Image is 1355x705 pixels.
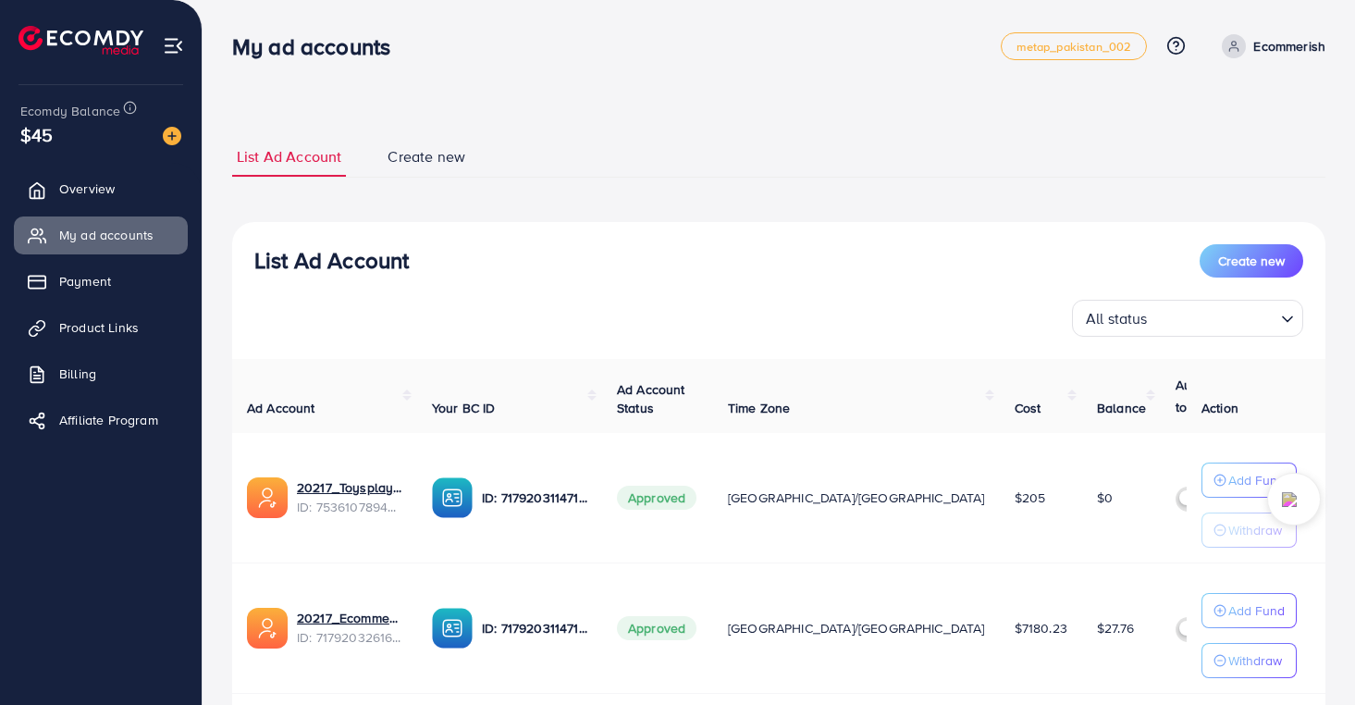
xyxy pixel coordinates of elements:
a: 20217_Toysplay_1754636899370 [297,478,402,497]
span: All status [1082,305,1152,332]
h3: List Ad Account [254,247,409,274]
img: menu [163,35,184,56]
div: <span class='underline'>20217_Ecommerish_1671538567614</span></br>7179203261629562881 [297,609,402,647]
p: ID: 7179203114715611138 [482,617,587,639]
a: Overview [14,170,188,207]
button: Add Fund [1201,593,1297,628]
p: Withdraw [1228,519,1282,541]
span: $27.76 [1097,619,1134,637]
img: ic-ads-acc.e4c84228.svg [247,477,288,518]
span: Your BC ID [432,399,496,417]
span: Action [1201,399,1238,417]
span: Cost [1015,399,1041,417]
span: Create new [388,146,465,167]
span: Overview [59,179,115,198]
span: Product Links [59,318,139,337]
button: Create new [1200,244,1303,278]
p: ID: 7179203114715611138 [482,487,587,509]
div: Search for option [1072,300,1303,337]
a: metap_pakistan_002 [1001,32,1148,60]
button: Withdraw [1201,513,1297,548]
iframe: Chat [1276,622,1341,691]
span: Balance [1097,399,1146,417]
span: List Ad Account [237,146,341,167]
a: Billing [14,355,188,392]
a: Payment [14,263,188,300]
span: Ecomdy Balance [20,102,120,120]
span: metap_pakistan_002 [1016,41,1132,53]
a: Affiliate Program [14,402,188,439]
button: Add Fund [1201,463,1297,498]
span: Affiliate Program [59,411,158,429]
img: ic-ba-acc.ded83a64.svg [432,608,473,649]
span: Time Zone [728,399,790,417]
span: $0 [1097,489,1113,507]
img: ic-ba-acc.ded83a64.svg [432,477,473,518]
button: Withdraw [1201,643,1297,678]
a: 20217_Ecommerish_1671538567614 [297,609,402,627]
span: ID: 7536107894320824321 [297,498,402,516]
a: My ad accounts [14,216,188,254]
p: Add Fund [1228,600,1285,622]
img: ic-ads-acc.e4c84228.svg [247,608,288,649]
img: logo [18,26,143,55]
span: Payment [59,272,111,291]
span: Approved [617,486,696,510]
h3: My ad accounts [232,33,405,60]
span: [GEOGRAPHIC_DATA]/[GEOGRAPHIC_DATA] [728,619,985,637]
img: image [163,127,181,145]
a: Ecommerish [1214,34,1325,58]
span: $45 [20,121,53,148]
span: Ad Account [247,399,315,417]
span: Create new [1218,252,1285,270]
p: Auto top-up [1176,374,1229,418]
p: Ecommerish [1253,35,1325,57]
span: My ad accounts [59,226,154,244]
span: Approved [617,616,696,640]
span: [GEOGRAPHIC_DATA]/[GEOGRAPHIC_DATA] [728,489,985,507]
span: Billing [59,365,96,383]
p: Withdraw [1228,649,1282,672]
span: $205 [1015,489,1046,507]
span: $7180.23 [1015,619,1067,637]
span: ID: 7179203261629562881 [297,628,402,647]
a: Product Links [14,309,188,346]
div: <span class='underline'>20217_Toysplay_1754636899370</span></br>7536107894320824321 [297,478,402,516]
span: Ad Account Status [617,380,685,417]
input: Search for option [1153,302,1274,332]
p: Add Fund [1228,469,1285,491]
